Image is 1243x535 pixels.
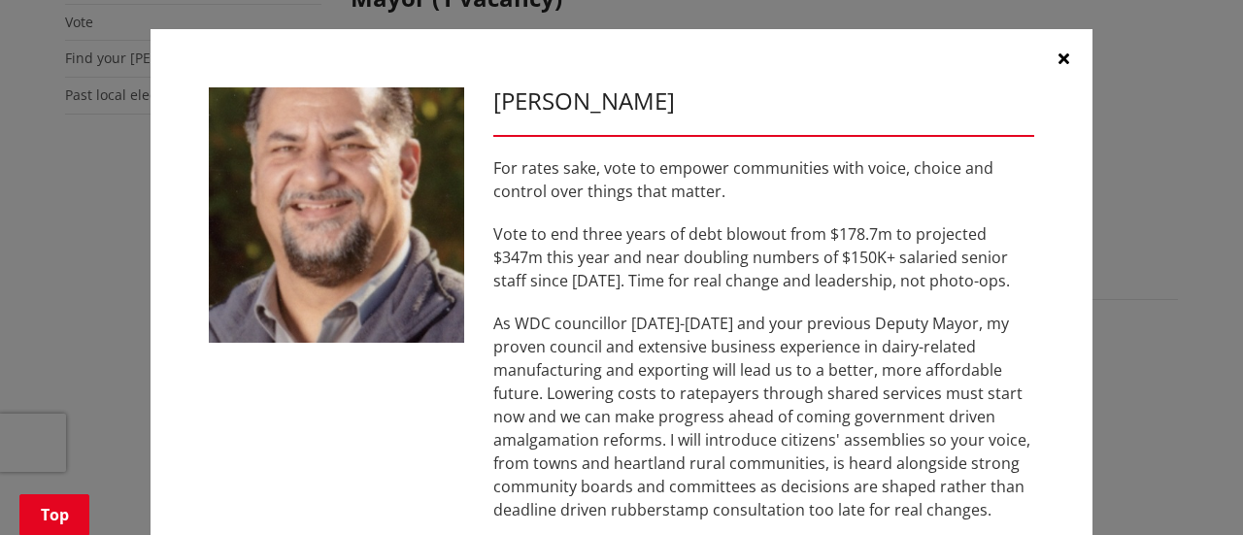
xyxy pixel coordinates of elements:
[19,494,89,535] a: Top
[1154,453,1224,523] iframe: Messenger Launcher
[493,222,1034,292] p: Vote to end three years of debt blowout from $178.7m to projected $347m this year and near doubli...
[493,87,1034,116] h3: [PERSON_NAME]
[209,87,464,343] img: WO-M__BECH_A__EWN4j
[493,156,1034,203] p: For rates sake, vote to empower communities with voice, choice and control over things that matter.
[493,312,1034,521] p: As WDC councillor [DATE]-[DATE] and your previous Deputy Mayor, my proven council and extensive b...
